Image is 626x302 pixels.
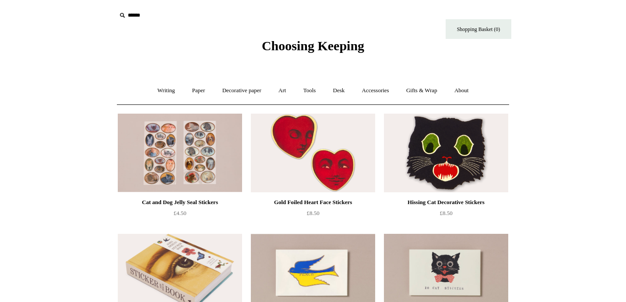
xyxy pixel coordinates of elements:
a: Cat and Dog Jelly Seal Stickers Cat and Dog Jelly Seal Stickers [118,114,242,192]
span: Choosing Keeping [262,38,364,53]
span: £4.50 [173,210,186,216]
span: £8.50 [440,210,452,216]
span: £8.50 [306,210,319,216]
a: Shopping Basket (0) [446,19,511,39]
a: Accessories [354,79,397,102]
div: Hissing Cat Decorative Stickers [386,197,506,208]
img: Hissing Cat Decorative Stickers [384,114,508,192]
a: Writing [150,79,183,102]
a: Choosing Keeping [262,45,364,52]
a: Hissing Cat Decorative Stickers Hissing Cat Decorative Stickers [384,114,508,192]
a: Paper [184,79,213,102]
a: Cat and Dog Jelly Seal Stickers £4.50 [118,197,242,233]
div: Gold Foiled Heart Face Stickers [253,197,373,208]
a: Desk [325,79,353,102]
a: Hissing Cat Decorative Stickers £8.50 [384,197,508,233]
a: Art [271,79,294,102]
a: Tools [295,79,324,102]
a: Gold Foiled Heart Face Stickers £8.50 [251,197,375,233]
a: Gifts & Wrap [398,79,445,102]
a: Gold Foiled Heart Face Stickers Gold Foiled Heart Face Stickers [251,114,375,192]
img: Cat and Dog Jelly Seal Stickers [118,114,242,192]
a: About [447,79,477,102]
div: Cat and Dog Jelly Seal Stickers [120,197,240,208]
img: Gold Foiled Heart Face Stickers [251,114,375,192]
a: Decorative paper [215,79,269,102]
